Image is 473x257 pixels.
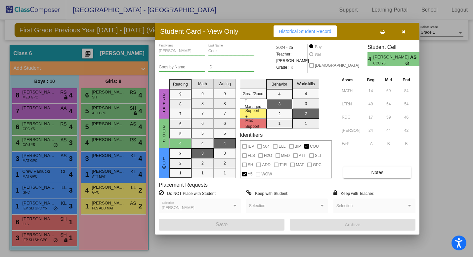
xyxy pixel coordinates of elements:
[248,161,253,169] span: SH
[159,219,284,231] button: Save
[263,142,270,150] span: 504
[276,51,309,64] span: Teacher: [PERSON_NAME]
[313,161,322,169] span: GPC
[410,54,419,61] span: AS
[380,76,397,84] th: Mid
[290,219,415,231] button: Archive
[279,29,331,34] span: Historical Student Record
[248,142,254,150] span: IEP
[159,65,205,70] input: goes by name
[342,139,360,149] input: assessment
[315,152,321,160] span: SLI
[342,86,360,96] input: assessment
[342,112,360,122] input: assessment
[343,166,411,178] button: Notes
[160,27,238,35] h3: Student Card - View Only
[276,64,293,71] span: Grade : K
[419,55,425,63] span: 3
[261,170,272,178] span: WOW
[161,156,167,170] span: Low
[161,124,167,143] span: Good
[279,161,287,169] span: T1R
[281,152,290,160] span: MED
[333,190,374,197] label: = Keep with Teacher:
[397,76,415,84] th: End
[248,170,253,178] span: Y5
[240,132,263,138] label: Identifiers
[246,190,288,197] label: = Keep with Student:
[274,25,337,37] button: Historical Student Record
[315,61,359,69] span: [DEMOGRAPHIC_DATA]
[310,142,319,150] span: COU
[159,182,208,188] label: Placement Requests
[162,205,194,210] span: [PERSON_NAME]
[371,170,383,175] span: Notes
[276,44,293,51] span: 2024 - 25
[367,44,425,50] h3: Student Cell
[295,142,301,150] span: BIP
[345,222,361,227] span: Archive
[340,76,362,84] th: Asses
[362,76,380,84] th: Beg
[315,44,322,50] div: Boy
[248,152,255,160] span: FLS
[299,152,306,160] span: ATT
[342,99,360,109] input: assessment
[373,61,406,66] span: COU Y5
[161,92,167,115] span: Great
[373,54,410,61] span: [PERSON_NAME]
[279,142,285,150] span: ELL
[159,190,217,197] label: = Do NOT Place with Student:
[262,161,270,169] span: ADD
[315,52,321,58] div: Girl
[342,126,360,135] input: assessment
[296,161,304,169] span: MAT
[367,55,373,63] span: 4
[264,152,272,160] span: H2O
[216,222,228,227] span: Save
